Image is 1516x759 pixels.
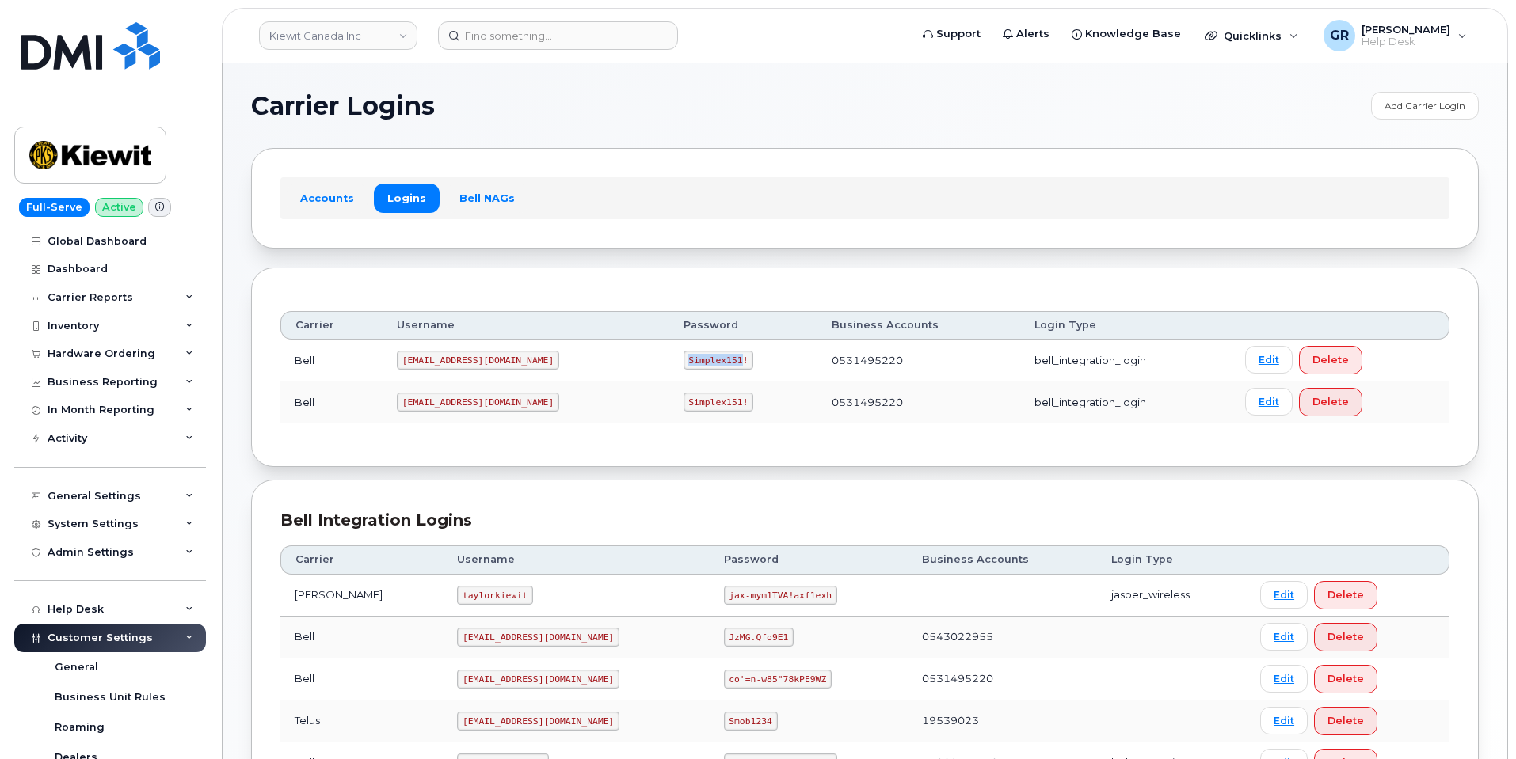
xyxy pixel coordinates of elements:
code: Smob1234 [724,712,778,731]
button: Delete [1314,665,1377,693]
code: [EMAIL_ADDRESS][DOMAIN_NAME] [397,393,559,412]
span: Delete [1327,671,1364,686]
a: Accounts [287,184,368,212]
th: Login Type [1097,545,1246,574]
code: [EMAIL_ADDRESS][DOMAIN_NAME] [457,712,619,731]
code: [EMAIL_ADDRESS][DOMAIN_NAME] [457,670,619,689]
a: Edit [1260,707,1308,734]
td: Bell [280,381,383,423]
td: 19539023 [908,700,1097,742]
button: Delete [1299,388,1362,416]
a: Add Carrier Login [1371,92,1479,120]
span: Delete [1327,587,1364,602]
button: Delete [1314,581,1377,609]
button: Delete [1314,623,1377,651]
span: Delete [1327,629,1364,644]
span: Carrier Logins [251,94,435,118]
a: Logins [374,184,440,212]
a: Edit [1245,346,1293,374]
iframe: Messenger Launcher [1447,690,1504,747]
code: Simplex151! [684,351,754,370]
td: [PERSON_NAME] [280,575,443,617]
code: taylorkiewit [457,586,532,605]
a: Edit [1260,665,1308,693]
td: 0531495220 [817,340,1021,381]
a: Bell NAGs [446,184,528,212]
button: Delete [1299,346,1362,374]
td: 0543022955 [908,617,1097,658]
a: Edit [1260,623,1308,651]
a: Edit [1245,388,1293,416]
code: JzMG.Qfo9E1 [724,628,794,647]
td: bell_integration_login [1020,340,1231,381]
code: jax-mym1TVA!axf1exh [724,586,837,605]
th: Login Type [1020,311,1231,340]
button: Delete [1314,707,1377,735]
td: jasper_wireless [1097,575,1246,617]
th: Username [443,545,709,574]
td: 0531495220 [908,658,1097,700]
span: Delete [1312,352,1349,367]
code: [EMAIL_ADDRESS][DOMAIN_NAME] [397,351,559,370]
th: Password [669,311,817,340]
th: Carrier [280,311,383,340]
code: Simplex151! [684,393,754,412]
span: Delete [1312,394,1349,409]
div: Bell Integration Logins [280,509,1449,532]
th: Username [383,311,669,340]
th: Password [710,545,908,574]
td: Telus [280,700,443,742]
span: Delete [1327,713,1364,728]
td: 0531495220 [817,381,1021,423]
th: Business Accounts [817,311,1021,340]
td: bell_integration_login [1020,381,1231,423]
code: co'=n-w85"78kPE9WZ [724,670,832,689]
th: Carrier [280,545,443,574]
code: [EMAIL_ADDRESS][DOMAIN_NAME] [457,628,619,647]
a: Edit [1260,581,1308,609]
td: Bell [280,340,383,381]
th: Business Accounts [908,545,1097,574]
td: Bell [280,617,443,658]
td: Bell [280,658,443,700]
